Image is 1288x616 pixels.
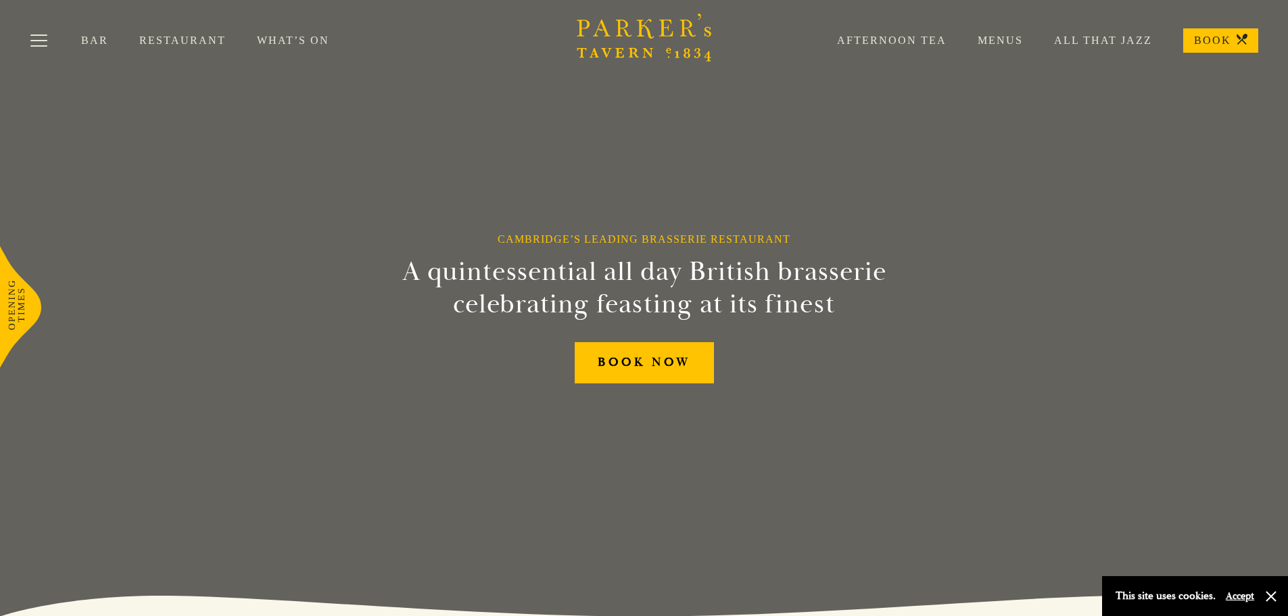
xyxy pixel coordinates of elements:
button: Accept [1226,590,1254,602]
button: Close and accept [1264,590,1278,603]
p: This site uses cookies. [1116,586,1216,606]
a: BOOK NOW [575,342,714,383]
h1: Cambridge’s Leading Brasserie Restaurant [498,233,790,245]
h2: A quintessential all day British brasserie celebrating feasting at its finest [336,256,953,321]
